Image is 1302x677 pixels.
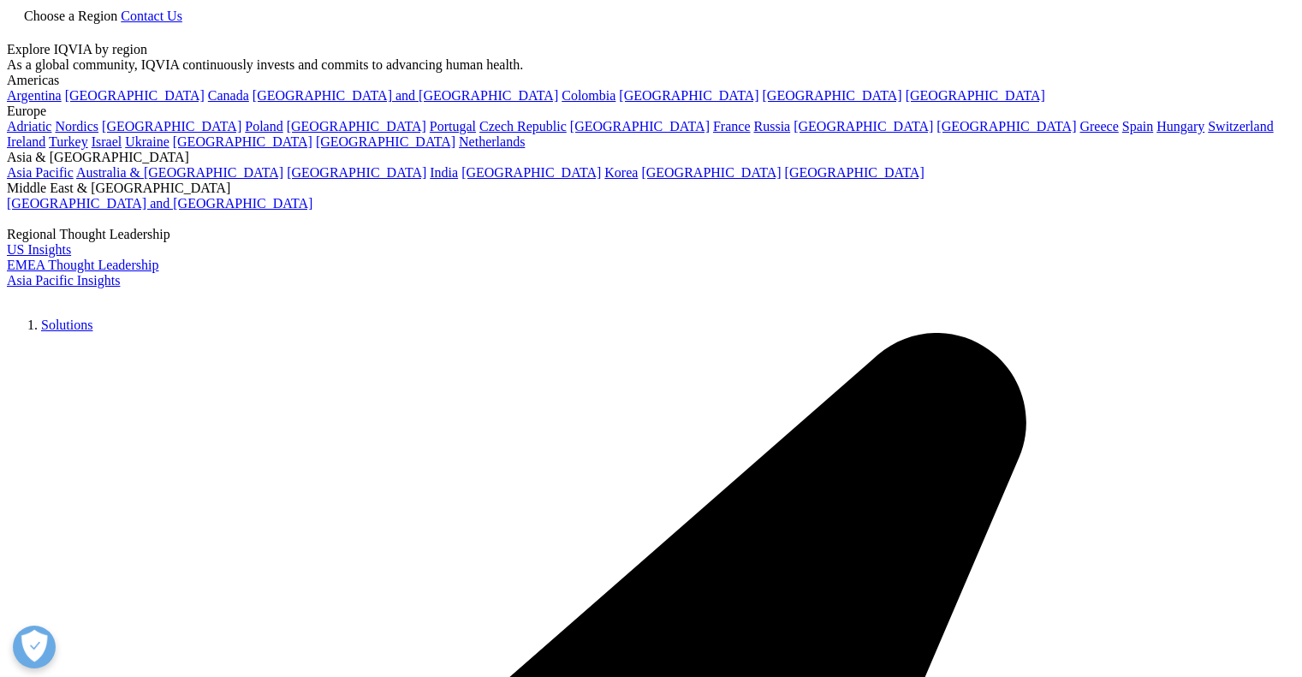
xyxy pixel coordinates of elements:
[7,181,1295,196] div: Middle East & [GEOGRAPHIC_DATA]
[7,150,1295,165] div: Asia & [GEOGRAPHIC_DATA]
[7,119,51,134] a: Adriatic
[936,119,1076,134] a: [GEOGRAPHIC_DATA]
[7,42,1295,57] div: Explore IQVIA by region
[479,119,567,134] a: Czech Republic
[287,119,426,134] a: [GEOGRAPHIC_DATA]
[794,119,933,134] a: [GEOGRAPHIC_DATA]
[7,104,1295,119] div: Europe
[7,196,312,211] a: [GEOGRAPHIC_DATA] and [GEOGRAPHIC_DATA]
[13,626,56,668] button: Open Preferences
[7,273,120,288] a: Asia Pacific Insights
[7,73,1295,88] div: Americas
[49,134,88,149] a: Turkey
[1079,119,1118,134] a: Greece
[459,134,525,149] a: Netherlands
[619,88,758,103] a: [GEOGRAPHIC_DATA]
[430,119,476,134] a: Portugal
[24,9,117,23] span: Choose a Region
[906,88,1045,103] a: [GEOGRAPHIC_DATA]
[253,88,558,103] a: [GEOGRAPHIC_DATA] and [GEOGRAPHIC_DATA]
[754,119,791,134] a: Russia
[7,165,74,180] a: Asia Pacific
[316,134,455,149] a: [GEOGRAPHIC_DATA]
[173,134,312,149] a: [GEOGRAPHIC_DATA]
[713,119,751,134] a: France
[641,165,781,180] a: [GEOGRAPHIC_DATA]
[41,318,92,332] a: Solutions
[65,88,205,103] a: [GEOGRAPHIC_DATA]
[430,165,458,180] a: India
[604,165,638,180] a: Korea
[785,165,924,180] a: [GEOGRAPHIC_DATA]
[208,88,249,103] a: Canada
[562,88,615,103] a: Colombia
[287,165,426,180] a: [GEOGRAPHIC_DATA]
[245,119,282,134] a: Poland
[102,119,241,134] a: [GEOGRAPHIC_DATA]
[763,88,902,103] a: [GEOGRAPHIC_DATA]
[7,258,158,272] a: EMEA Thought Leadership
[461,165,601,180] a: [GEOGRAPHIC_DATA]
[92,134,122,149] a: Israel
[1208,119,1273,134] a: Switzerland
[7,57,1295,73] div: As a global community, IQVIA continuously invests and commits to advancing human health.
[7,242,71,257] a: US Insights
[1156,119,1204,134] a: Hungary
[7,88,62,103] a: Argentina
[570,119,710,134] a: [GEOGRAPHIC_DATA]
[1122,119,1153,134] a: Spain
[7,227,1295,242] div: Regional Thought Leadership
[125,134,169,149] a: Ukraine
[121,9,182,23] a: Contact Us
[76,165,283,180] a: Australia & [GEOGRAPHIC_DATA]
[55,119,98,134] a: Nordics
[7,134,45,149] a: Ireland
